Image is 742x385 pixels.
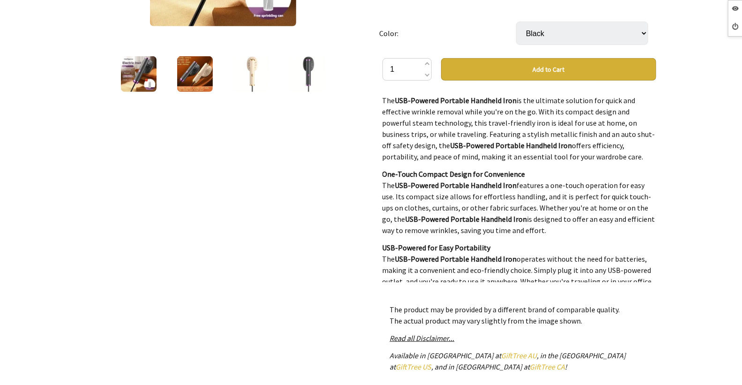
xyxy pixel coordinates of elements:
p: The features a one-touch operation for easy use. Its compact size allows for effortless handling,... [382,168,656,236]
strong: USB-Powered Portable Handheld Iron [405,214,527,224]
button: Add to Cart [441,58,656,81]
strong: USB-Powered Portable Handheld Iron [395,96,517,105]
a: GiftTree AU [502,351,537,360]
img: USB-Powered Portable Handheld Iron [121,56,157,92]
strong: USB-Powered Portable Handheld Iron [395,254,517,264]
strong: USB-Powered Portable Handheld Iron [395,181,517,190]
img: USB-Powered Portable Handheld Iron [177,56,213,92]
img: USB-Powered Portable Handheld Iron [290,56,325,92]
a: GiftTree CA [530,362,565,371]
p: The product may be provided by a different brand of comparable quality. The actual product may va... [390,304,649,326]
p: The is the ultimate solution for quick and effective wrinkle removal while you're on the go. With... [382,95,656,162]
a: GiftTree US [396,362,432,371]
td: Color: [379,8,516,58]
p: The operates without the need for batteries, making it a convenient and eco-friendly choice. Simp... [382,242,656,310]
img: USB-Powered Portable Handheld Iron [233,56,269,92]
strong: USB-Powered Portable Handheld Iron [450,141,572,150]
a: Read all Disclaimer... [390,333,455,343]
strong: One-Touch Compact Design for Convenience [382,169,525,179]
strong: USB-Powered for Easy Portability [382,243,491,252]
